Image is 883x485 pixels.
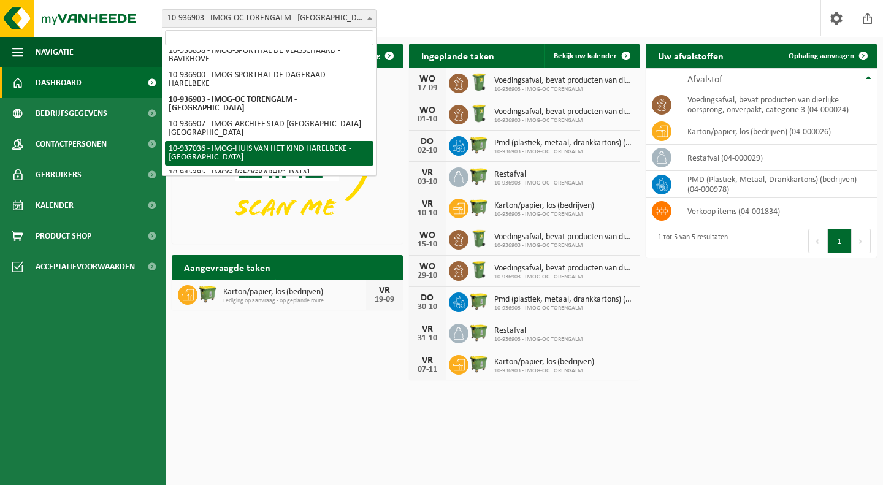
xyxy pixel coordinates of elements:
[415,293,440,303] div: DO
[36,98,107,129] span: Bedrijfsgegevens
[828,229,852,253] button: 1
[165,141,373,166] li: 10-937036 - IMOG-HUIS VAN HET KIND HARELBEKE - [GEOGRAPHIC_DATA]
[415,168,440,178] div: VR
[372,296,397,304] div: 19-09
[409,44,506,67] h2: Ingeplande taken
[678,145,877,171] td: restafval (04-000029)
[468,259,489,280] img: WB-0240-HPE-GN-50
[36,251,135,282] span: Acceptatievoorwaarden
[36,221,91,251] span: Product Shop
[494,295,634,305] span: Pmd (plastiek, metaal, drankkartons) (bedrijven)
[468,103,489,124] img: WB-0240-HPE-GN-50
[646,44,736,67] h2: Uw afvalstoffen
[494,305,634,312] span: 10-936903 - IMOG-OC TORENGALM
[468,134,489,155] img: WB-1100-HPE-GN-51
[172,255,283,279] h2: Aangevraagde taken
[415,303,440,311] div: 30-10
[468,166,489,186] img: WB-1100-HPE-GN-51
[494,201,594,211] span: Karton/papier, los (bedrijven)
[468,353,489,374] img: WB-1100-HPE-GN-51
[165,43,373,67] li: 10-936898 - IMOG-SPORTHAL DE VLASSCHAARD - BAVIKHOVE
[36,159,82,190] span: Gebruikers
[415,324,440,334] div: VR
[494,86,634,93] span: 10-936903 - IMOG-OC TORENGALM
[494,336,583,343] span: 10-936903 - IMOG-OC TORENGALM
[494,139,634,148] span: Pmd (plastiek, metaal, drankkartons) (bedrijven)
[165,166,373,190] li: 10-945395 - IMOG-[GEOGRAPHIC_DATA] - [GEOGRAPHIC_DATA]
[494,211,594,218] span: 10-936903 - IMOG-OC TORENGALM
[494,367,594,375] span: 10-936903 - IMOG-OC TORENGALM
[494,357,594,367] span: Karton/papier, los (bedrijven)
[415,209,440,218] div: 10-10
[494,326,583,336] span: Restafval
[468,322,489,343] img: WB-1100-HPE-GN-51
[494,170,583,180] span: Restafval
[678,171,877,198] td: PMD (Plastiek, Metaal, Drankkartons) (bedrijven) (04-000978)
[372,286,397,296] div: VR
[415,84,440,93] div: 17-09
[415,262,440,272] div: WO
[415,178,440,186] div: 03-10
[415,115,440,124] div: 01-10
[779,44,876,68] a: Ophaling aanvragen
[36,67,82,98] span: Dashboard
[36,129,107,159] span: Contactpersonen
[415,137,440,147] div: DO
[852,229,871,253] button: Next
[162,9,377,28] span: 10-936903 - IMOG-OC TORENGALM - BAVIKHOVE
[494,117,634,124] span: 10-936903 - IMOG-OC TORENGALM
[808,229,828,253] button: Previous
[415,240,440,249] div: 15-10
[223,288,366,297] span: Karton/papier, los (bedrijven)
[415,365,440,374] div: 07-11
[678,118,877,145] td: karton/papier, los (bedrijven) (04-000026)
[415,231,440,240] div: WO
[165,67,373,92] li: 10-936900 - IMOG-SPORTHAL DE DAGERAAD - HARELBEKE
[415,272,440,280] div: 29-10
[494,264,634,273] span: Voedingsafval, bevat producten van dierlijke oorsprong, onverpakt, categorie 3
[789,52,854,60] span: Ophaling aanvragen
[494,242,634,250] span: 10-936903 - IMOG-OC TORENGALM
[494,180,583,187] span: 10-936903 - IMOG-OC TORENGALM
[468,291,489,311] img: WB-1100-HPE-GN-51
[494,107,634,117] span: Voedingsafval, bevat producten van dierlijke oorsprong, onverpakt, categorie 3
[415,74,440,84] div: WO
[223,297,366,305] span: Lediging op aanvraag - op geplande route
[544,44,638,68] a: Bekijk uw kalender
[197,283,218,304] img: WB-1100-HPE-GN-51
[36,37,74,67] span: Navigatie
[468,197,489,218] img: WB-1100-HPE-GN-51
[415,356,440,365] div: VR
[652,227,728,254] div: 1 tot 5 van 5 resultaten
[415,105,440,115] div: WO
[494,76,634,86] span: Voedingsafval, bevat producten van dierlijke oorsprong, onverpakt, categorie 3
[165,116,373,141] li: 10-936907 - IMOG-ARCHIEF STAD [GEOGRAPHIC_DATA] - [GEOGRAPHIC_DATA]
[687,75,722,85] span: Afvalstof
[678,198,877,224] td: verkoop items (04-001834)
[554,52,617,60] span: Bekijk uw kalender
[415,334,440,343] div: 31-10
[162,10,376,27] span: 10-936903 - IMOG-OC TORENGALM - BAVIKHOVE
[494,273,634,281] span: 10-936903 - IMOG-OC TORENGALM
[165,92,373,116] li: 10-936903 - IMOG-OC TORENGALM - [GEOGRAPHIC_DATA]
[415,147,440,155] div: 02-10
[468,72,489,93] img: WB-0240-HPE-GN-50
[494,148,634,156] span: 10-936903 - IMOG-OC TORENGALM
[494,232,634,242] span: Voedingsafval, bevat producten van dierlijke oorsprong, onverpakt, categorie 3
[468,228,489,249] img: WB-0240-HPE-GN-50
[36,190,74,221] span: Kalender
[415,199,440,209] div: VR
[678,91,877,118] td: voedingsafval, bevat producten van dierlijke oorsprong, onverpakt, categorie 3 (04-000024)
